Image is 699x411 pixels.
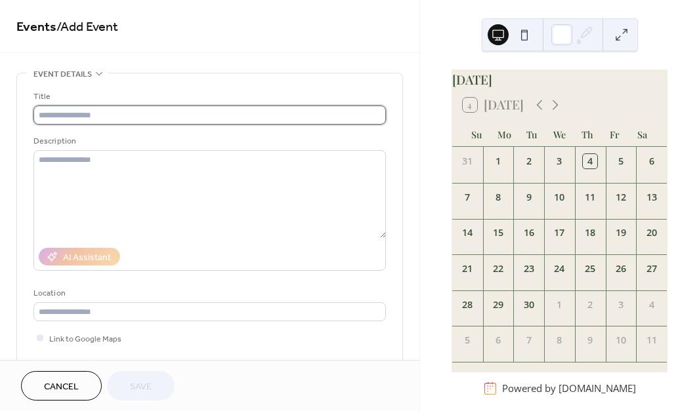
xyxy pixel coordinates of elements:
[33,90,383,104] div: Title
[461,225,475,240] div: 14
[614,190,628,205] div: 12
[553,298,567,312] div: 1
[522,262,536,276] div: 23
[583,225,597,240] div: 18
[522,298,536,312] div: 30
[461,190,475,205] div: 7
[645,190,659,205] div: 13
[44,380,79,394] span: Cancel
[463,121,490,147] div: Su
[645,333,659,347] div: 11
[491,190,505,205] div: 8
[49,332,121,346] span: Link to Google Maps
[522,333,536,347] div: 7
[645,225,659,240] div: 20
[614,298,628,312] div: 3
[614,154,628,168] div: 5
[629,121,656,147] div: Sa
[491,298,505,312] div: 29
[614,333,628,347] div: 10
[33,134,383,148] div: Description
[518,121,545,147] div: Tu
[491,262,505,276] div: 22
[522,154,536,168] div: 2
[614,262,628,276] div: 26
[583,298,597,312] div: 2
[545,121,573,147] div: We
[490,121,518,147] div: Mo
[645,154,659,168] div: 6
[491,225,505,240] div: 15
[461,262,475,276] div: 21
[601,121,629,147] div: Fr
[553,333,567,347] div: 8
[583,262,597,276] div: 25
[461,333,475,347] div: 5
[559,382,636,395] a: [DOMAIN_NAME]
[461,298,475,312] div: 28
[502,382,636,395] div: Powered by
[645,298,659,312] div: 4
[56,14,118,40] span: / Add Event
[491,154,505,168] div: 1
[452,70,667,89] div: [DATE]
[574,121,601,147] div: Th
[522,225,536,240] div: 16
[16,14,56,40] a: Events
[491,333,505,347] div: 6
[553,225,567,240] div: 17
[461,154,475,168] div: 31
[553,262,567,276] div: 24
[645,262,659,276] div: 27
[583,154,597,168] div: 4
[553,154,567,168] div: 3
[33,286,383,300] div: Location
[553,190,567,205] div: 10
[522,190,536,205] div: 9
[21,371,102,401] button: Cancel
[583,190,597,205] div: 11
[33,68,92,81] span: Event details
[614,225,628,240] div: 19
[583,333,597,347] div: 9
